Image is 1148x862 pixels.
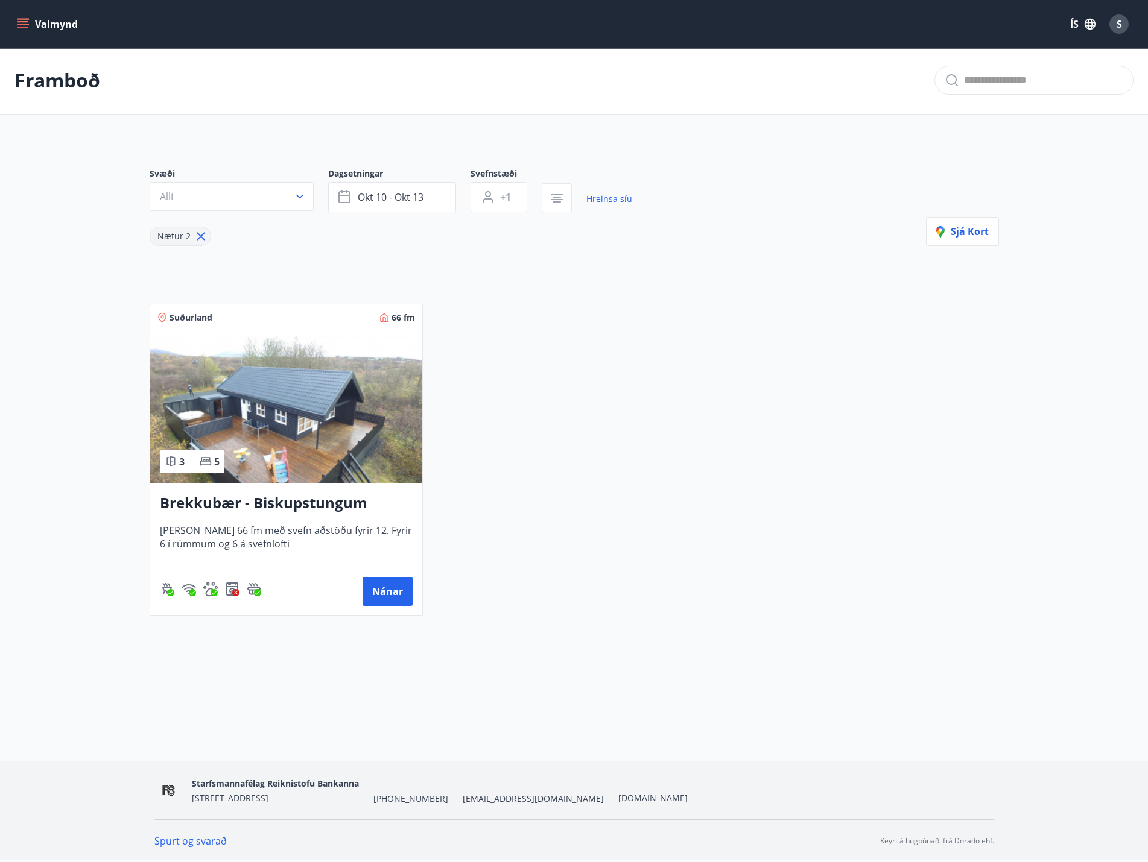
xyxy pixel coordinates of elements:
span: [EMAIL_ADDRESS][DOMAIN_NAME] [463,793,604,805]
span: [PERSON_NAME] 66 fm með svefn aðstöðu fyrir 12. Fyrir 6 í rúmmum og 6 á svefnlofti [160,524,413,564]
a: Hreinsa síu [586,186,632,212]
img: ZXjrS3QKesehq6nQAPjaRuRTI364z8ohTALB4wBr.svg [160,582,174,596]
h3: Brekkubær - Biskupstungum [160,492,413,514]
button: +1 [471,182,527,212]
button: okt 10 - okt 13 [328,182,456,212]
span: okt 10 - okt 13 [358,190,423,204]
span: [PHONE_NUMBER] [373,793,448,805]
span: Sjá kort [936,225,989,238]
button: ÍS [1064,13,1102,35]
button: Sjá kort [926,217,999,246]
span: 66 fm [392,312,415,324]
span: Dagsetningar [328,168,471,182]
span: S [1117,17,1122,31]
img: HJRyFFsYp6qjeUYhR4dAD8CaCEsnIFYZ05miwXoh.svg [182,582,196,596]
a: [DOMAIN_NAME] [618,792,688,804]
span: +1 [500,190,511,204]
img: Dl16BY4EX9PAW649lg1C3oBuIaAsR6QVDQBO2cTm.svg [225,582,239,596]
button: Nánar [363,577,413,606]
div: Nætur 2 [150,227,211,246]
div: Þráðlaust net [182,582,196,596]
button: S [1105,10,1134,39]
img: OV1EhlUOk1MBP6hKKUJbuONPgxBdnInkXmzMisYS.png [154,778,183,804]
img: Paella dish [150,331,422,483]
span: Allt [160,190,174,203]
p: Keyrt á hugbúnaði frá Dorado ehf. [880,835,994,846]
span: Svefnstæði [471,168,542,182]
div: Heitur pottur [247,582,261,596]
img: pxcaIm5dSOV3FS4whs1soiYWTwFQvksT25a9J10C.svg [203,582,218,596]
span: Suðurland [170,312,212,324]
span: 3 [179,455,185,468]
div: Gasgrill [160,582,174,596]
div: Þvottavél [225,582,239,596]
span: Starfsmannafélag Reiknistofu Bankanna [192,778,359,789]
p: Framboð [14,67,100,93]
span: [STREET_ADDRESS] [192,792,268,804]
button: Allt [150,182,314,211]
span: Nætur 2 [157,230,191,242]
a: Spurt og svarað [154,834,227,848]
button: menu [14,13,83,35]
img: h89QDIuHlAdpqTriuIvuEWkTH976fOgBEOOeu1mi.svg [247,582,261,596]
div: Gæludýr [203,582,218,596]
span: Svæði [150,168,328,182]
span: 5 [214,455,220,468]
